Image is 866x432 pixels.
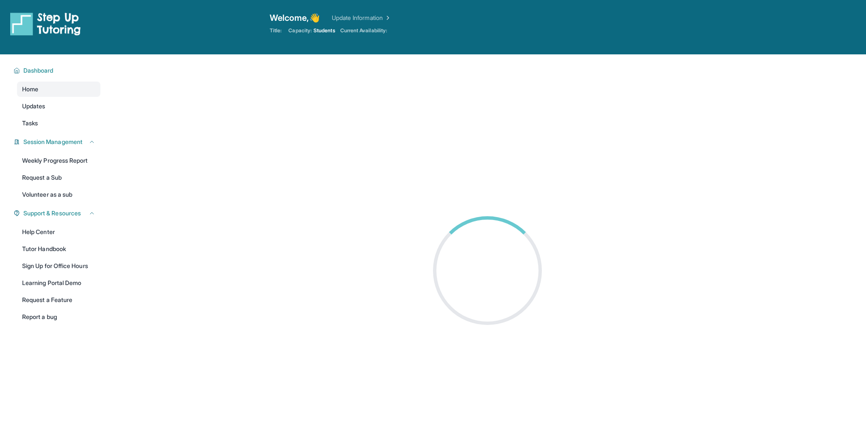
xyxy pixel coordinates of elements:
span: Session Management [23,138,83,146]
span: Home [22,85,38,93]
a: Tasks [17,116,100,131]
span: Welcome, 👋 [270,12,320,24]
a: Tutor Handbook [17,241,100,257]
span: Updates [22,102,46,110]
a: Report a bug [17,309,100,325]
button: Session Management [20,138,95,146]
span: Students [313,27,335,34]
span: Capacity: [288,27,312,34]
button: Dashboard [20,66,95,75]
img: Chevron Right [383,14,391,22]
a: Sign Up for Office Hours [17,258,100,274]
a: Request a Feature [17,292,100,308]
a: Updates [17,99,100,114]
span: Tasks [22,119,38,127]
a: Home [17,82,100,97]
img: logo [10,12,81,36]
span: Title: [270,27,282,34]
button: Support & Resources [20,209,95,217]
span: Current Availability: [340,27,387,34]
span: Dashboard [23,66,54,75]
a: Help Center [17,224,100,240]
a: Request a Sub [17,170,100,185]
a: Weekly Progress Report [17,153,100,168]
a: Update Information [332,14,391,22]
span: Support & Resources [23,209,81,217]
a: Learning Portal Demo [17,275,100,291]
a: Volunteer as a sub [17,187,100,202]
